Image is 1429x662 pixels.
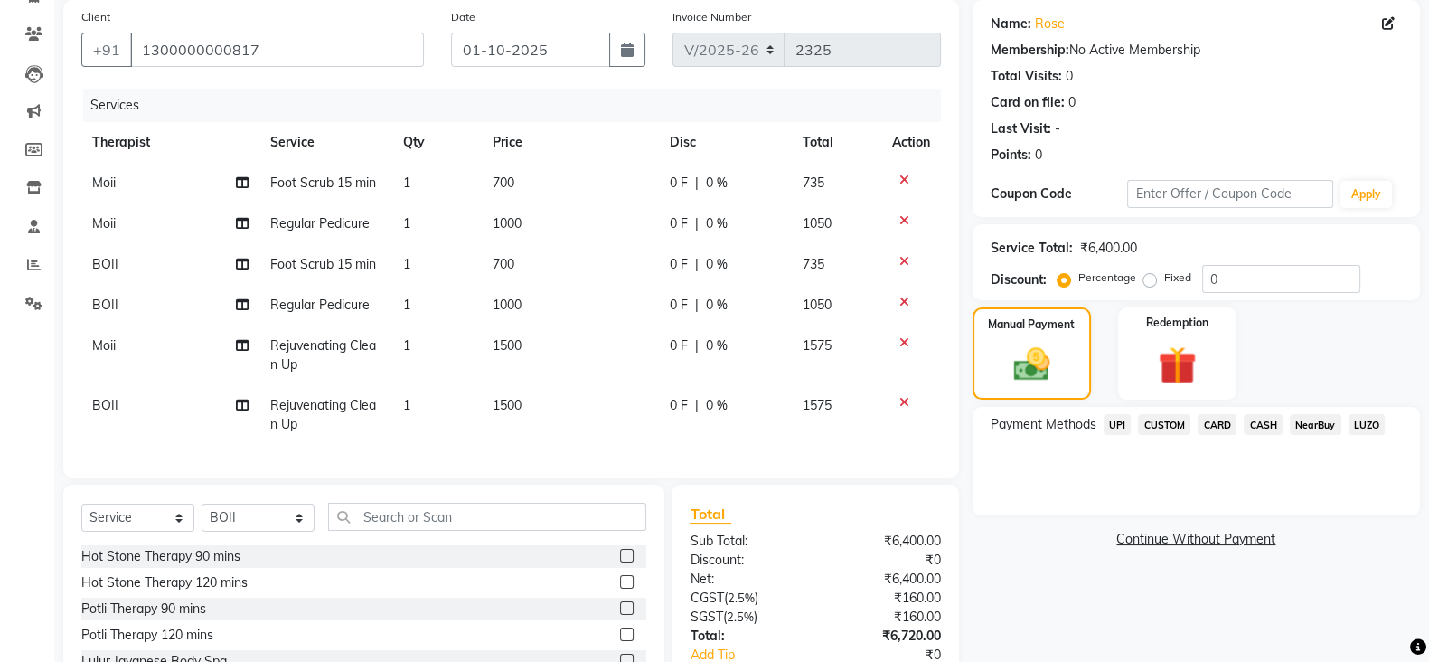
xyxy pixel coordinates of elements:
span: 0 F [669,174,687,193]
label: Percentage [1078,270,1136,286]
button: +91 [81,33,132,67]
input: Enter Offer / Coupon Code [1127,180,1333,208]
span: CUSTOM [1138,414,1190,435]
th: Service [259,122,393,163]
span: 1575 [803,337,832,354]
div: Points: [991,146,1031,165]
div: 0 [1068,93,1076,112]
span: 700 [493,175,514,191]
span: 700 [493,256,514,272]
span: 0 F [669,255,687,274]
div: ₹160.00 [815,589,954,608]
span: 1575 [803,397,832,413]
span: Moii [92,337,116,354]
span: CGST [690,590,723,606]
div: Services [83,89,954,122]
div: Sub Total: [676,532,815,551]
span: 2.5% [727,591,754,605]
label: Fixed [1164,270,1191,286]
div: Coupon Code [991,184,1128,203]
div: Net: [676,570,815,589]
span: BOII [92,397,118,413]
span: 0 F [669,396,687,415]
div: Last Visit: [991,119,1051,138]
span: 1 [403,337,410,354]
span: UPI [1104,414,1132,435]
span: LUZO [1349,414,1386,435]
span: SGST [690,609,722,625]
th: Total [792,122,881,163]
span: 1 [403,297,410,313]
span: Moii [92,215,116,232]
span: 0 % [705,396,727,415]
span: 1 [403,215,410,232]
span: 0 F [669,336,687,355]
span: Total [690,505,731,524]
label: Date [451,9,475,25]
label: Redemption [1146,315,1208,331]
th: Disc [658,122,791,163]
span: 0 % [705,174,727,193]
span: | [694,214,698,233]
span: Rejuvenating Clean Up [270,337,376,373]
span: 1000 [493,215,522,232]
div: Hot Stone Therapy 90 mins [81,547,240,566]
a: Rose [1035,14,1065,33]
div: ₹0 [815,551,954,570]
span: Regular Pedicure [270,215,370,232]
span: 1 [403,397,410,413]
span: Rejuvenating Clean Up [270,397,376,432]
span: 0 % [705,255,727,274]
th: Action [881,122,941,163]
span: 2.5% [726,610,753,624]
span: Moii [92,175,116,191]
span: 0 % [705,336,727,355]
button: Apply [1340,181,1392,208]
span: | [694,255,698,274]
label: Client [81,9,110,25]
div: Potli Therapy 90 mins [81,600,206,619]
span: 1 [403,256,410,272]
span: | [694,296,698,315]
label: Invoice Number [672,9,751,25]
span: 1050 [803,215,832,232]
th: Qty [392,122,481,163]
span: 735 [803,256,824,272]
input: Search or Scan [328,503,646,531]
div: Name: [991,14,1031,33]
div: Discount: [991,270,1047,289]
img: _cash.svg [1002,344,1061,385]
div: 0 [1066,67,1073,86]
th: Price [482,122,659,163]
input: Search by Name/Mobile/Email/Code [130,33,424,67]
span: 0 % [705,214,727,233]
img: _gift.svg [1146,342,1208,389]
div: ₹6,400.00 [815,532,954,551]
span: 1 [403,175,410,191]
span: 1500 [493,397,522,413]
div: Membership: [991,41,1069,60]
div: Service Total: [991,239,1073,258]
div: Hot Stone Therapy 120 mins [81,573,248,592]
span: 0 F [669,214,687,233]
span: CARD [1198,414,1236,435]
span: Foot Scrub 15 min [270,175,376,191]
div: ₹6,400.00 [815,570,954,589]
label: Manual Payment [988,317,1075,333]
span: 1500 [493,337,522,354]
div: ( ) [676,589,815,608]
span: Foot Scrub 15 min [270,256,376,272]
div: Discount: [676,551,815,570]
span: | [694,396,698,415]
div: Potli Therapy 120 mins [81,626,213,645]
span: | [694,336,698,355]
span: 1000 [493,297,522,313]
a: Continue Without Payment [976,530,1416,549]
span: Regular Pedicure [270,297,370,313]
div: ₹6,720.00 [815,627,954,646]
div: ₹160.00 [815,608,954,627]
span: BOII [92,256,118,272]
span: Payment Methods [991,415,1096,434]
div: - [1055,119,1060,138]
span: 0 F [669,296,687,315]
